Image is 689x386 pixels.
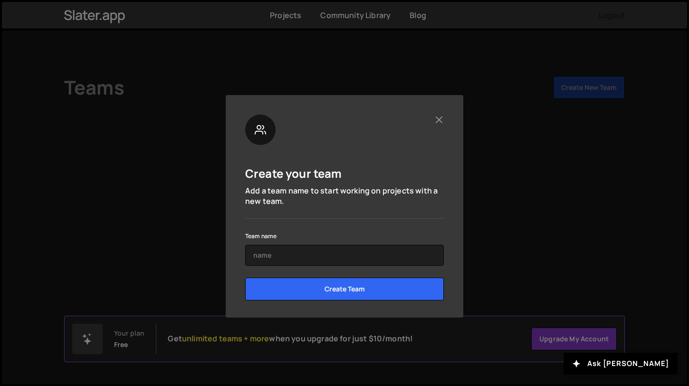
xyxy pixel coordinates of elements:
[245,185,444,207] p: Add a team name to start working on projects with a new team.
[245,166,342,181] h5: Create your team
[245,245,444,266] input: name
[564,353,678,375] button: Ask [PERSON_NAME]
[245,232,277,241] label: Team name
[434,115,444,125] button: Close
[245,278,444,300] input: Create Team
